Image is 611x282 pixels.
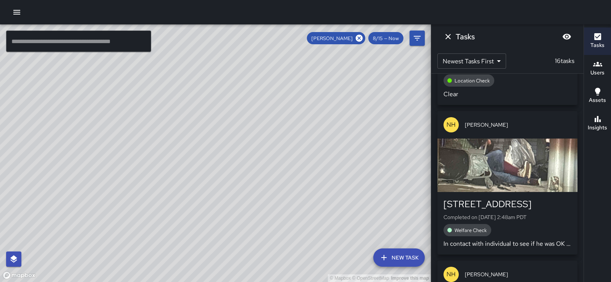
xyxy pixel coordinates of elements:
div: [PERSON_NAME] [307,32,365,44]
button: Dismiss [440,29,456,44]
button: Insights [584,110,611,137]
h6: Tasks [456,31,475,43]
button: Assets [584,82,611,110]
p: Completed on [DATE] 2:48am PDT [443,213,571,221]
p: 16 tasks [552,56,577,66]
span: 8/15 — Now [368,35,403,42]
p: NH [447,270,456,279]
span: [PERSON_NAME] [307,35,357,42]
button: Blur [559,29,574,44]
button: Users [584,55,611,82]
p: Clear [443,90,571,99]
span: Welfare Check [450,227,491,234]
h6: Tasks [590,41,605,50]
div: Newest Tasks First [437,53,506,69]
span: Location Check [450,77,494,84]
button: NH[PERSON_NAME][STREET_ADDRESS]Completed on [DATE] 2:48am PDTWelfare CheckIn contact with individ... [437,111,577,255]
div: [STREET_ADDRESS] [443,198,571,210]
h6: Assets [589,96,606,105]
p: In contact with individual to see if he was OK he’s OK [443,239,571,248]
span: [PERSON_NAME] [465,121,571,129]
h6: Insights [588,124,607,132]
button: New Task [373,248,425,267]
h6: Users [590,69,605,77]
p: NH [447,120,456,129]
span: [PERSON_NAME] [465,271,571,278]
button: Tasks [584,27,611,55]
button: Filters [409,31,425,46]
